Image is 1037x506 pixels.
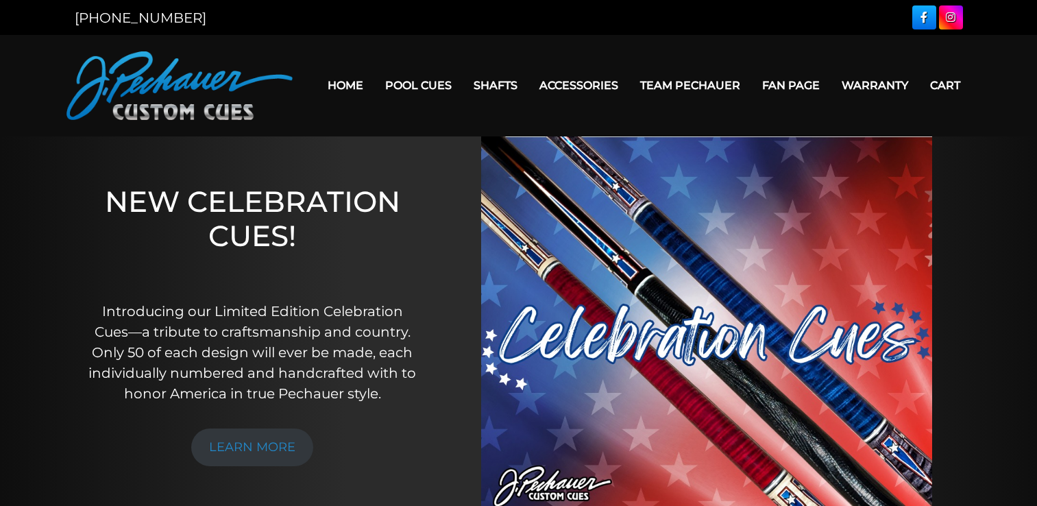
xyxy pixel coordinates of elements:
[751,68,831,103] a: Fan Page
[66,51,293,120] img: Pechauer Custom Cues
[919,68,971,103] a: Cart
[84,184,420,282] h1: NEW CELEBRATION CUES!
[191,429,313,466] a: LEARN MORE
[374,68,463,103] a: Pool Cues
[317,68,374,103] a: Home
[84,301,420,404] p: Introducing our Limited Edition Celebration Cues—a tribute to craftsmanship and country. Only 50 ...
[75,10,206,26] a: [PHONE_NUMBER]
[629,68,751,103] a: Team Pechauer
[528,68,629,103] a: Accessories
[463,68,528,103] a: Shafts
[831,68,919,103] a: Warranty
